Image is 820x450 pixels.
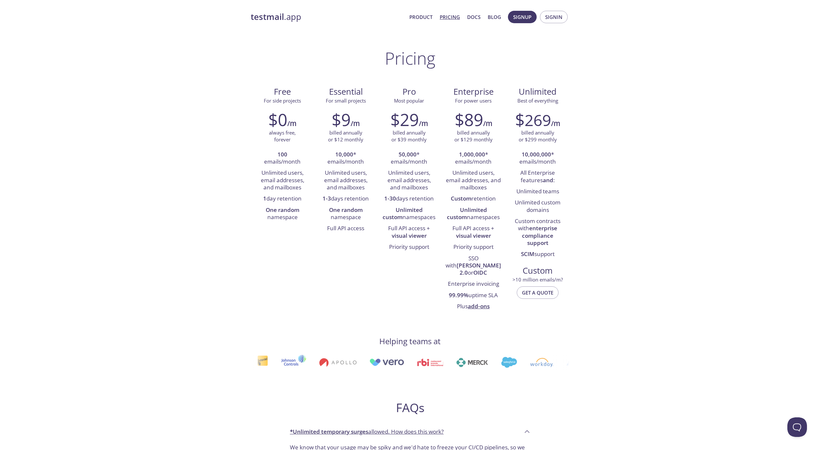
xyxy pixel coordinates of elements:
p: always free, forever [269,129,296,143]
span: For small projects [326,97,366,104]
button: Signin [540,11,568,23]
h6: /m [351,118,360,129]
img: rbi [403,359,430,366]
span: 269 [525,109,551,131]
li: retention [446,193,501,204]
span: > 10 million emails/m? [512,276,563,283]
li: namespaces [382,205,436,223]
li: days retention [382,193,436,204]
li: uptime SLA [446,290,501,301]
strong: Unlimited custom [383,206,423,221]
strong: 10,000 [335,151,353,158]
h2: $ [515,110,551,129]
strong: and [543,176,553,184]
strong: 1-3 [323,195,331,202]
span: Signup [513,13,531,21]
button: Get a quote [517,286,559,299]
span: Enterprise [446,86,501,97]
h6: /m [287,118,296,129]
strong: OIDC [473,269,487,276]
a: Blog [488,13,501,21]
h2: $29 [390,110,419,129]
strong: 100 [277,151,287,158]
p: billed annually or $299 monthly [519,129,557,143]
h1: Pricing [385,48,435,68]
li: support [511,249,564,260]
strong: visual viewer [456,232,491,239]
strong: [PERSON_NAME] 2.0 [457,262,501,276]
li: Enterprise invoicing [446,279,501,290]
img: johnsoncontrols [268,355,293,370]
li: namespace [256,205,309,223]
button: Signup [508,11,537,23]
li: Full API access [319,223,372,234]
li: Custom contracts with [511,216,564,249]
li: Unlimited custom domains [511,197,564,216]
h2: $0 [268,110,287,129]
a: testmail.app [251,11,404,23]
span: Essential [319,86,372,97]
li: Unlimited users, email addresses, and mailboxes [256,168,309,193]
strong: 99.99% [449,291,468,299]
li: namespace [319,205,372,223]
span: Signin [545,13,562,21]
strong: One random [266,206,299,214]
li: Plus [446,301,501,312]
li: Full API access + [446,223,501,242]
h6: /m [551,118,560,129]
h6: /m [483,118,492,129]
li: Unlimited users, email addresses, and mailboxes [382,168,436,193]
li: Priority support [446,242,501,253]
li: Unlimited teams [511,186,564,197]
iframe: Help Scout Beacon - Open [787,417,807,437]
strong: enterprise compliance support [522,224,557,247]
li: * emails/month [319,149,372,168]
span: Free [256,86,309,97]
li: namespaces [446,205,501,223]
p: billed annually or $129 monthly [454,129,493,143]
strong: 1-30 [384,195,396,202]
img: merck [443,358,475,367]
li: All Enterprise features : [511,168,564,186]
span: Unlimited [519,86,557,97]
a: Product [409,13,433,21]
span: Pro [383,86,435,97]
strong: 1,000,000 [459,151,485,158]
li: SSO with or [446,253,501,279]
li: Priority support [382,242,436,253]
p: billed annually or $39 monthly [391,129,427,143]
li: day retention [256,193,309,204]
p: allowed. How does this work? [290,427,444,436]
h6: /m [419,118,428,129]
strong: 50,000 [399,151,417,158]
strong: 10,000,000 [522,151,551,158]
strong: Custom [451,195,471,202]
a: Docs [467,13,481,21]
li: * emails/month [382,149,436,168]
h2: FAQs [285,400,535,415]
li: Full API access + [382,223,436,242]
img: workday [516,358,540,367]
li: * emails/month [446,149,501,168]
li: Unlimited users, email addresses, and mailboxes [446,168,501,193]
a: Pricing [440,13,460,21]
h4: Helping teams at [379,336,441,346]
img: salesforce [488,357,503,368]
img: vero [356,359,391,366]
span: For side projects [264,97,301,104]
strong: Unlimited custom [447,206,487,221]
strong: One random [329,206,363,214]
span: Get a quote [522,288,553,297]
strong: SCIM [521,250,534,258]
span: Custom [511,265,564,276]
li: days retention [319,193,372,204]
span: Most popular [394,97,424,104]
h2: $89 [455,110,483,129]
strong: visual viewer [392,232,427,239]
span: For power users [455,97,492,104]
p: billed annually or $12 monthly [328,129,363,143]
strong: 1 [263,195,266,202]
span: Best of everything [517,97,558,104]
strong: *Unlimited temporary surges [290,428,368,435]
a: add-ons [468,302,490,310]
